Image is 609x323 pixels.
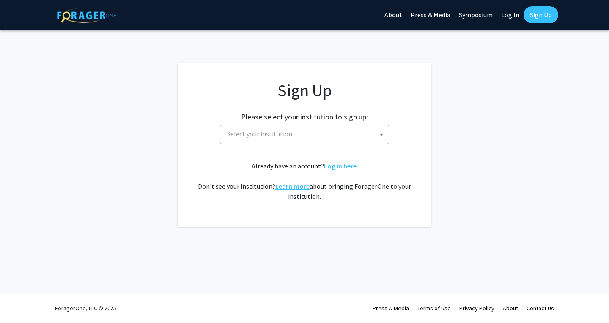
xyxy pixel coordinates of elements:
img: ForagerOne Logo [57,8,116,23]
h1: Sign Up [195,80,414,100]
iframe: Chat [6,285,36,317]
div: Already have an account? . Don't see your institution? about bringing ForagerOne to your institut... [195,161,414,201]
a: Learn more about bringing ForagerOne to your institution [275,182,310,190]
a: Log in here [324,162,357,170]
div: ForagerOne, LLC © 2025 [55,293,116,323]
a: Terms of Use [417,304,451,312]
a: Privacy Policy [459,304,494,312]
a: About [503,304,518,312]
span: Select your institution [220,125,389,144]
a: Sign Up [524,6,558,23]
a: Contact Us [527,304,554,312]
a: Press & Media [373,304,409,312]
h2: Please select your institution to sign up: [241,112,368,122]
span: Select your institution [227,130,292,138]
span: Select your institution [224,125,389,143]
